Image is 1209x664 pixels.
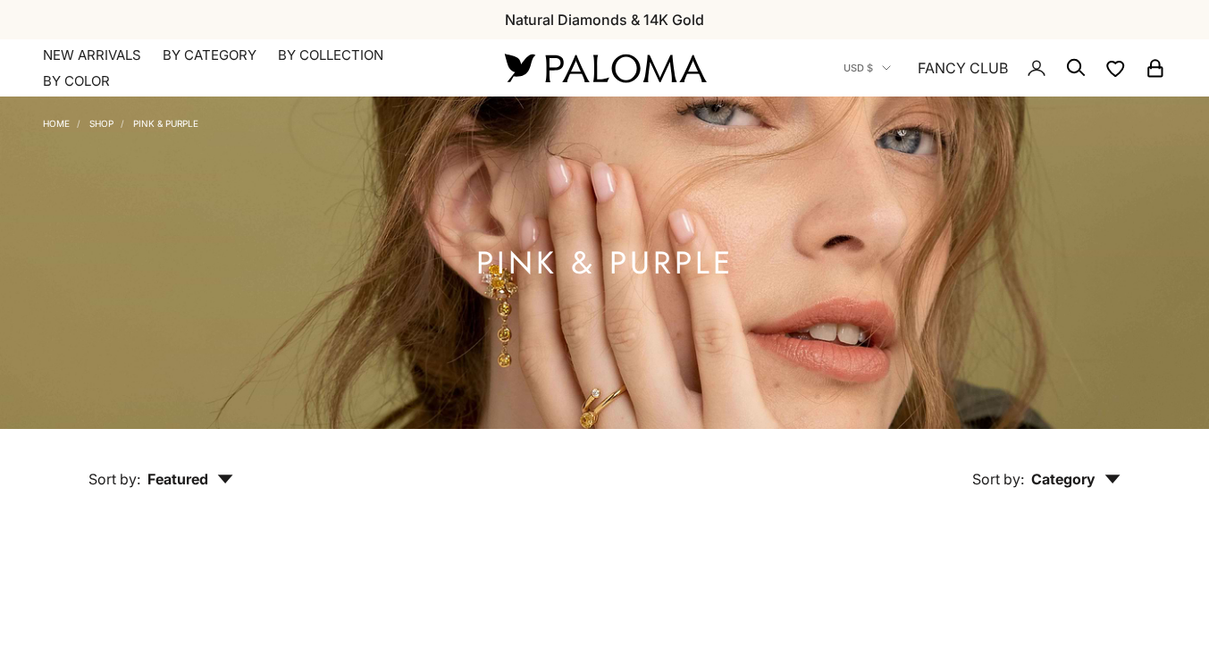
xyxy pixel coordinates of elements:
[47,429,274,504] button: Sort by: Featured
[43,118,70,129] a: Home
[844,39,1166,97] nav: Secondary navigation
[1031,470,1121,488] span: Category
[43,114,198,129] nav: Breadcrumb
[43,46,462,90] nav: Primary navigation
[163,46,256,64] summary: By Category
[844,60,873,76] span: USD $
[931,429,1162,504] button: Sort by: Category
[43,72,110,90] summary: By Color
[89,118,113,129] a: Shop
[133,118,198,129] a: Pink & Purple
[278,46,383,64] summary: By Collection
[844,60,891,76] button: USD $
[476,252,734,274] h1: Pink & Purple
[88,470,140,488] span: Sort by:
[505,8,704,31] p: Natural Diamonds & 14K Gold
[43,46,141,64] a: NEW ARRIVALS
[972,470,1024,488] span: Sort by:
[918,56,1008,80] a: FANCY CLUB
[147,470,233,488] span: Featured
